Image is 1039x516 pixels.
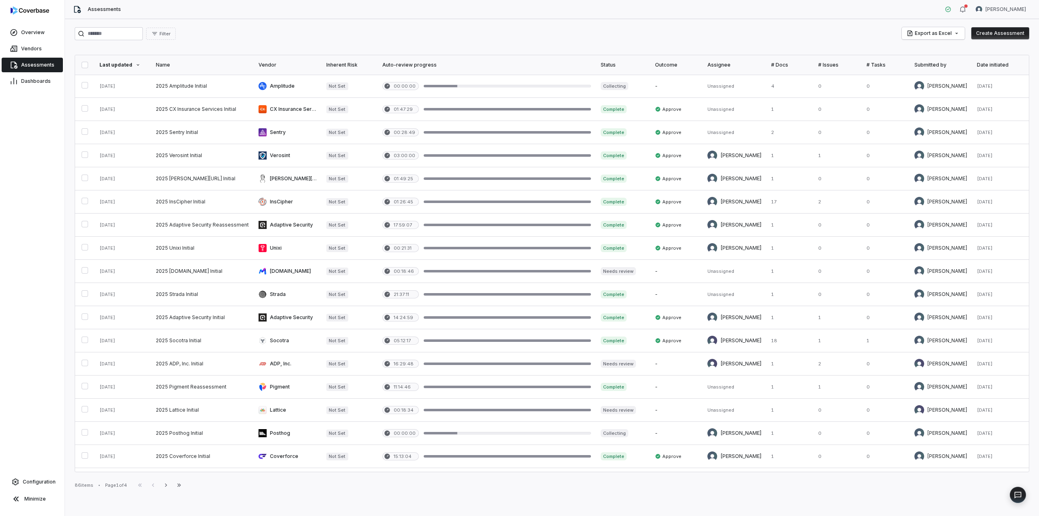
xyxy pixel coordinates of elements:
td: - [650,376,703,399]
img: Shaun Angley avatar [914,220,924,230]
td: - [650,422,703,445]
img: Shaun Angley avatar [914,451,924,461]
a: Vendors [2,41,63,56]
img: logo-D7KZi-bG.svg [11,6,49,15]
span: Assessments [88,6,121,13]
a: Configuration [3,475,61,489]
img: Shaun Angley avatar [707,197,717,207]
div: Last updated [99,62,147,68]
div: Name [156,62,249,68]
div: # Docs [771,62,808,68]
td: - [650,352,703,376]
img: Maya Kutrowska avatar [914,359,924,369]
button: Export as Excel [902,27,965,39]
img: Shaun Angley avatar [914,243,924,253]
img: Shaun Angley avatar [914,197,924,207]
button: Filter [146,28,176,40]
span: Filter [160,31,170,37]
img: Shaun Angley avatar [914,174,924,184]
img: Maya Kutrowska avatar [707,336,717,345]
img: Shaun Angley avatar [707,451,717,461]
div: 86 items [75,482,93,488]
img: Shaun Angley avatar [914,127,924,137]
a: Overview [2,25,63,40]
div: Status [601,62,645,68]
img: Shaun Angley avatar [707,243,717,253]
img: Maya Kutrowska avatar [914,405,924,415]
span: [PERSON_NAME] [985,6,1026,13]
a: Assessments [2,58,63,72]
img: Shaun Angley avatar [707,151,717,160]
img: Shaun Angley avatar [914,382,924,392]
td: - [650,260,703,283]
img: Shaun Angley avatar [707,313,717,322]
div: Inherent Risk [326,62,373,68]
button: Minimize [3,491,61,507]
div: Assignee [707,62,761,68]
div: Page 1 of 4 [105,482,127,488]
img: Shaun Angley avatar [914,336,924,345]
img: Shaun Angley avatar [914,81,924,91]
img: Shaun Angley avatar [976,6,982,13]
td: - [650,399,703,422]
img: Shaun Angley avatar [707,174,717,184]
div: # Issues [818,62,857,68]
div: Submitted by [914,62,967,68]
img: Shaun Angley avatar [914,428,924,438]
span: Vendors [21,45,42,52]
img: Shaun Angley avatar [914,313,924,322]
td: - [650,283,703,306]
span: Dashboards [21,78,51,84]
div: Auto-review progress [382,62,591,68]
div: Outcome [655,62,698,68]
img: Maya Kutrowska avatar [707,359,717,369]
span: Configuration [23,479,56,485]
img: Shaun Angley avatar [914,151,924,160]
button: Shaun Angley avatar[PERSON_NAME] [971,3,1031,15]
span: Assessments [21,62,54,68]
img: Shaun Angley avatar [707,220,717,230]
div: • [98,482,100,488]
div: Date initiated [977,62,1022,68]
img: Shaun Angley avatar [914,104,924,114]
img: Shaun Angley avatar [914,289,924,299]
span: Minimize [24,496,46,502]
div: # Tasks [867,62,905,68]
button: Create Assessment [971,27,1029,39]
span: Overview [21,29,45,36]
td: - [650,75,703,98]
div: Vendor [259,62,317,68]
img: Shaun Angley avatar [707,428,717,438]
img: Shaun Angley avatar [914,266,924,276]
a: Dashboards [2,74,63,89]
